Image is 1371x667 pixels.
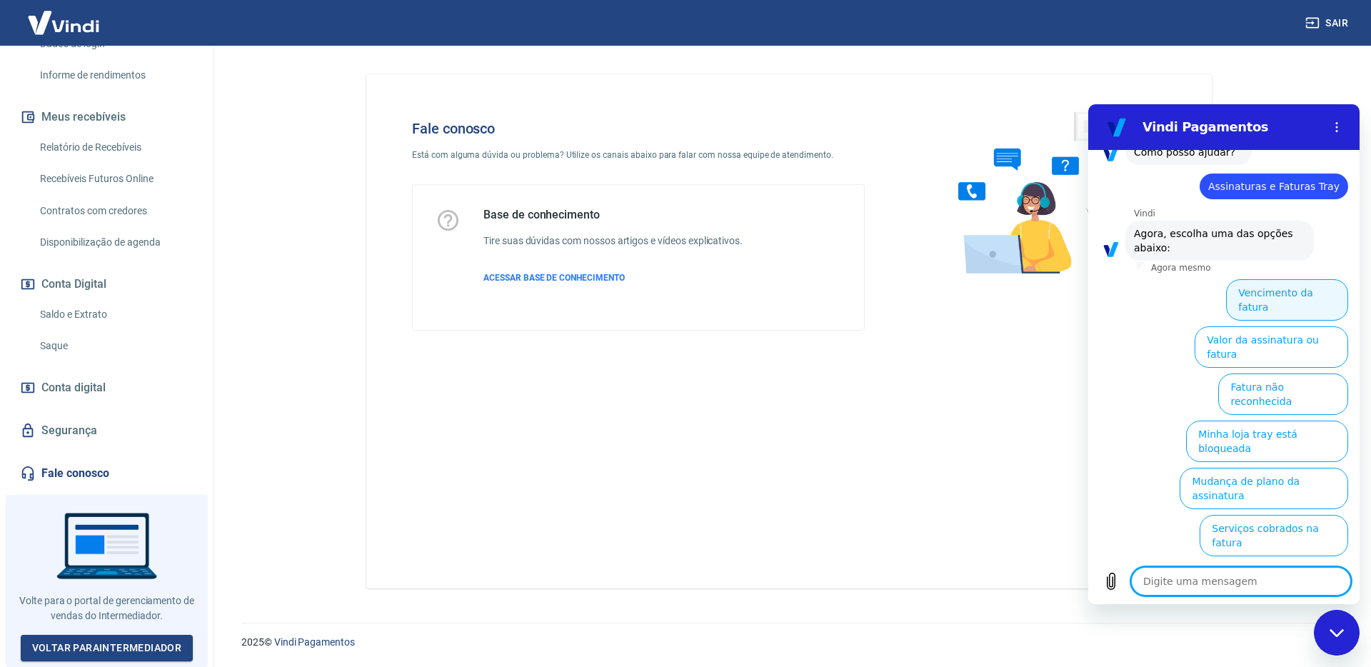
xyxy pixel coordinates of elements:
[241,635,1337,650] p: 2025 ©
[34,331,196,361] a: Saque
[17,269,196,300] button: Conta Digital
[412,149,865,161] p: Está com alguma dúvida ou problema? Utilize os canais abaixo para falar com nossa equipe de atend...
[17,458,196,489] a: Fale conosco
[17,415,196,446] a: Segurança
[483,208,743,222] h5: Base de conhecimento
[34,300,196,329] a: Saldo e Extrato
[34,228,196,257] a: Disponibilização de agenda
[412,120,865,137] h4: Fale conosco
[483,273,625,283] span: ACESSAR BASE DE CONHECIMENTO
[34,164,196,194] a: Recebíveis Futuros Online
[483,234,743,249] h6: Tire suas dúvidas com nossos artigos e vídeos explicativos.
[1302,10,1354,36] button: Sair
[483,271,743,284] a: ACESSAR BASE DE CONHECIMENTO
[21,635,194,661] a: Voltar paraIntermediador
[17,1,110,44] img: Vindi
[34,133,196,162] a: Relatório de Recebíveis
[41,378,106,398] span: Conta digital
[1088,104,1360,604] iframe: Janela de mensagens
[1314,610,1360,656] iframe: Botão para abrir a janela de mensagens, conversa em andamento
[17,101,196,133] button: Meus recebíveis
[274,636,355,648] a: Vindi Pagamentos
[17,372,196,403] a: Conta digital
[34,196,196,226] a: Contratos com credores
[34,61,196,90] a: Informe de rendimentos
[930,97,1147,288] img: Fale conosco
